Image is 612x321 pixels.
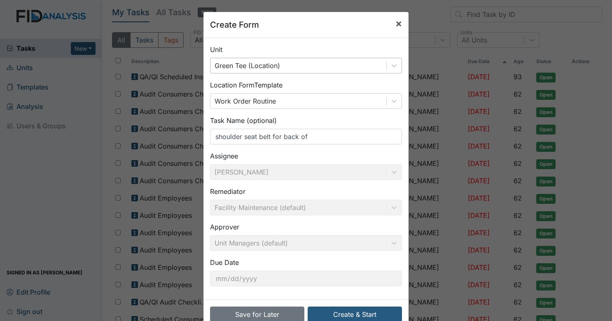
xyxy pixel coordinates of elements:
button: Close [389,12,409,35]
div: Work Order Routine [215,96,276,106]
label: Assignee [210,151,238,161]
label: Location Form Template [210,80,283,90]
span: × [395,17,402,29]
label: Unit [210,45,222,54]
label: Task Name (optional) [210,116,277,125]
label: Remediator [210,186,245,196]
label: Approver [210,222,239,232]
h5: Create Form [210,19,259,31]
label: Due Date [210,257,239,267]
div: Green Tee (Location) [215,61,280,71]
